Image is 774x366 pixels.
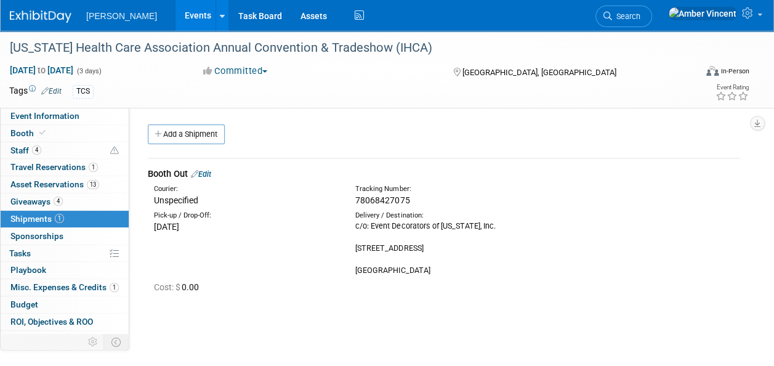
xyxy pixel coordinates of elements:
[54,197,63,206] span: 4
[10,145,41,155] span: Staff
[1,193,129,210] a: Giveaways4
[154,221,337,233] div: [DATE]
[612,12,640,21] span: Search
[32,145,41,155] span: 4
[10,214,64,224] span: Shipments
[1,176,129,193] a: Asset Reservations13
[148,168,740,181] div: Booth Out
[10,128,48,138] span: Booth
[595,6,652,27] a: Search
[191,169,211,179] a: Edit
[110,145,119,157] span: Potential Scheduling Conflict -- at least one attendee is tagged in another overlapping event.
[355,184,589,194] div: Tracking Number:
[10,317,93,327] span: ROI, Objectives & ROO
[1,296,129,313] a: Budget
[10,231,63,241] span: Sponsorships
[1,142,129,159] a: Staff4
[9,248,31,258] span: Tasks
[6,37,686,59] div: [US_STATE] Health Care Association Annual Convention & Tradeshow (IHCA)
[668,7,737,20] img: Amber Vincent
[55,214,64,223] span: 1
[154,211,337,221] div: Pick-up / Drop-Off:
[154,184,337,194] div: Courier:
[89,163,98,172] span: 1
[1,211,129,227] a: Shipments1
[10,162,98,172] span: Travel Reservations
[110,283,119,292] span: 1
[9,84,62,99] td: Tags
[1,262,129,279] a: Playbook
[1,228,129,245] a: Sponsorships
[154,282,204,292] span: 0.00
[355,211,538,221] div: Delivery / Destination:
[87,180,99,189] span: 13
[642,64,749,83] div: Event Format
[720,67,749,76] div: In-Person
[154,282,182,292] span: Cost: $
[462,68,616,77] span: [GEOGRAPHIC_DATA], [GEOGRAPHIC_DATA]
[10,179,99,189] span: Asset Reservations
[706,66,719,76] img: Format-Inperson.png
[199,65,272,78] button: Committed
[41,87,62,96] a: Edit
[1,314,129,330] a: ROI, Objectives & ROO
[1,159,129,176] a: Travel Reservations1
[10,299,38,309] span: Budget
[76,67,102,75] span: (3 days)
[154,194,337,206] div: Unspecified
[1,279,129,296] a: Misc. Expenses & Credits1
[1,108,129,124] a: Event Information
[716,84,749,91] div: Event Rating
[148,124,225,144] a: Add a Shipment
[1,245,129,262] a: Tasks
[73,85,94,98] div: TCS
[10,111,79,121] span: Event Information
[104,334,129,350] td: Toggle Event Tabs
[83,334,104,350] td: Personalize Event Tab Strip
[39,129,46,136] i: Booth reservation complete
[63,334,72,343] span: 3
[9,65,74,76] span: [DATE] [DATE]
[10,10,71,23] img: ExhibitDay
[355,221,538,276] div: c/o: Event Decorators of [US_STATE], Inc. [STREET_ADDRESS] [GEOGRAPHIC_DATA]
[355,195,409,205] span: 78068427075
[10,265,46,275] span: Playbook
[1,125,129,142] a: Booth
[10,334,72,344] span: Attachments
[1,331,129,348] a: Attachments3
[10,197,63,206] span: Giveaways
[10,282,119,292] span: Misc. Expenses & Credits
[36,65,47,75] span: to
[86,11,157,21] span: [PERSON_NAME]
